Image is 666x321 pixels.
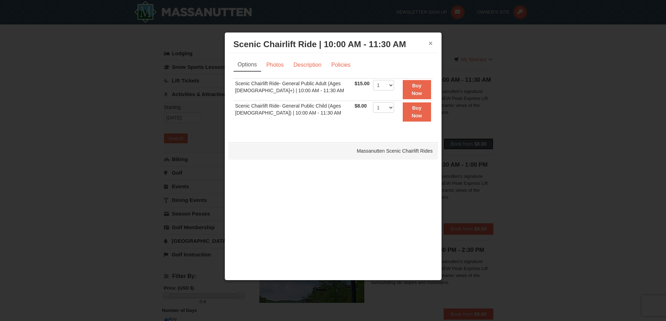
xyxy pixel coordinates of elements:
span: $8.00 [355,103,367,109]
h3: Scenic Chairlift Ride | 10:00 AM - 11:30 AM [234,39,433,50]
strong: Buy Now [411,105,422,118]
button: Buy Now [403,102,431,122]
strong: Buy Now [411,83,422,96]
a: Policies [327,58,355,72]
button: × [429,40,433,47]
button: Buy Now [403,80,431,99]
td: Scenic Chairlift Ride- General Public Child (Ages [DEMOGRAPHIC_DATA]) | 10:00 AM - 11:30 AM [234,101,353,123]
a: Options [234,58,261,72]
a: Description [289,58,326,72]
td: Scenic Chairlift Ride- General Public Adult (Ages [DEMOGRAPHIC_DATA]+) | 10:00 AM - 11:30 AM [234,78,353,101]
span: $15.00 [355,81,370,86]
a: Photos [262,58,288,72]
div: Massanutten Scenic Chairlift Rides [228,142,438,160]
